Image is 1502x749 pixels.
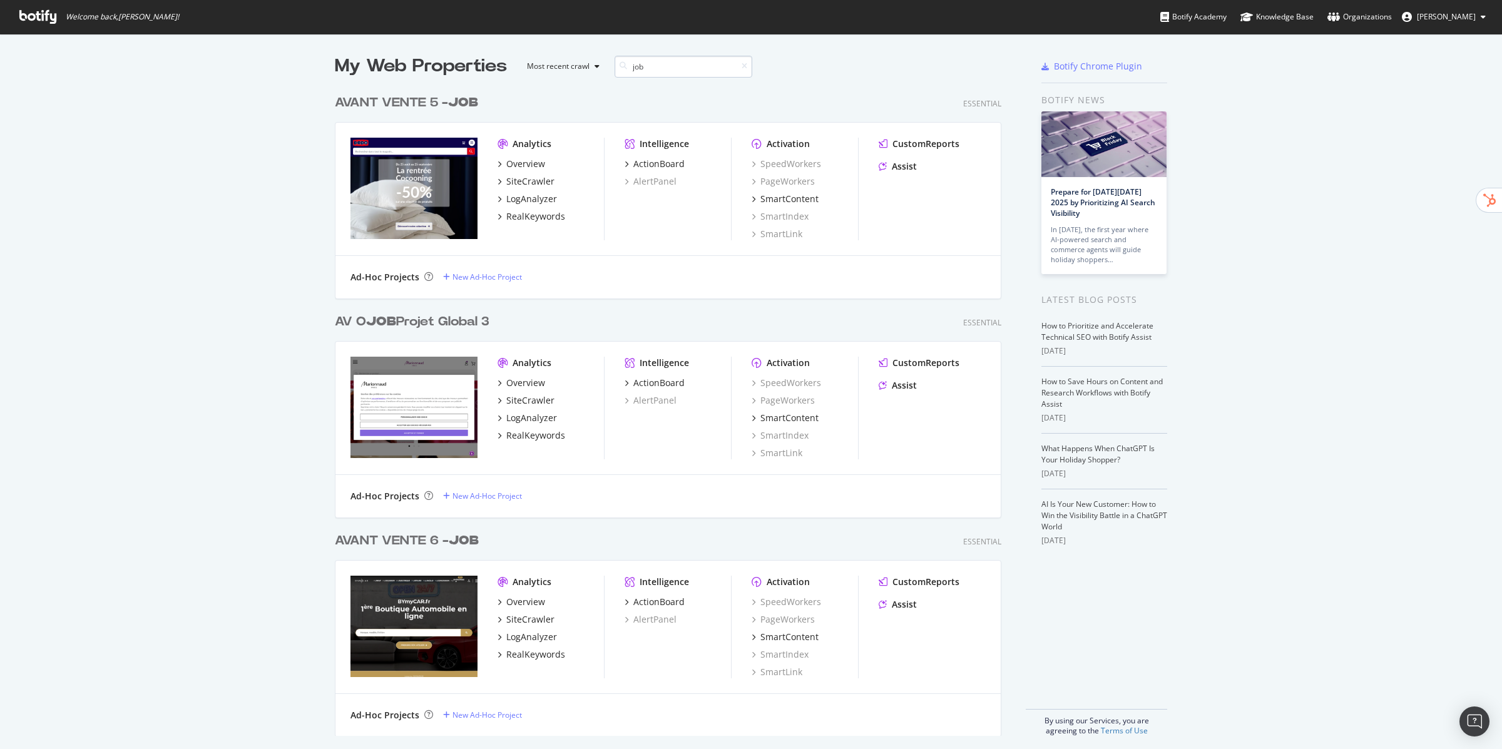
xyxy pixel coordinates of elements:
[633,158,685,170] div: ActionBoard
[443,710,522,720] a: New Ad-Hoc Project
[625,175,677,188] a: AlertPanel
[752,377,821,389] a: SpeedWorkers
[615,56,752,78] input: Search
[892,379,917,392] div: Assist
[892,160,917,173] div: Assist
[752,631,819,643] a: SmartContent
[752,412,819,424] a: SmartContent
[506,158,545,170] div: Overview
[633,377,685,389] div: ActionBoard
[752,447,802,459] a: SmartLink
[335,79,1011,736] div: grid
[506,613,554,626] div: SiteCrawler
[879,138,959,150] a: CustomReports
[506,631,557,643] div: LogAnalyzer
[767,576,810,588] div: Activation
[625,394,677,407] div: AlertPanel
[513,138,551,150] div: Analytics
[640,357,689,369] div: Intelligence
[527,63,590,70] div: Most recent crawl
[1041,111,1167,177] img: Prepare for Black Friday 2025 by Prioritizing AI Search Visibility
[892,357,959,369] div: CustomReports
[1051,186,1155,218] a: Prepare for [DATE][DATE] 2025 by Prioritizing AI Search Visibility
[498,631,557,643] a: LogAnalyzer
[350,271,419,283] div: Ad-Hoc Projects
[767,138,810,150] div: Activation
[513,357,551,369] div: Analytics
[752,394,815,407] div: PageWorkers
[448,96,478,109] b: JOB
[506,596,545,608] div: Overview
[1041,468,1167,479] div: [DATE]
[752,193,819,205] a: SmartContent
[1160,11,1227,23] div: Botify Academy
[640,138,689,150] div: Intelligence
[963,98,1001,109] div: Essential
[1041,293,1167,307] div: Latest Blog Posts
[498,429,565,442] a: RealKeywords
[452,491,522,501] div: New Ad-Hoc Project
[443,272,522,282] a: New Ad-Hoc Project
[498,175,554,188] a: SiteCrawler
[1026,709,1167,736] div: By using our Services, you are agreeing to the
[1041,376,1163,409] a: How to Save Hours on Content and Research Workflows with Botify Assist
[752,175,815,188] div: PageWorkers
[66,12,179,22] span: Welcome back, [PERSON_NAME] !
[752,228,802,240] a: SmartLink
[963,317,1001,328] div: Essential
[1459,706,1489,736] div: Open Intercom Messenger
[1041,320,1153,342] a: How to Prioritize and Accelerate Technical SEO with Botify Assist
[1240,11,1314,23] div: Knowledge Base
[752,429,809,442] a: SmartIndex
[335,532,484,550] a: AVANT VENTE 6 -JOB
[335,532,479,550] div: AVANT VENTE 6 -
[625,596,685,608] a: ActionBoard
[498,613,554,626] a: SiteCrawler
[366,315,396,328] b: JOB
[1041,93,1167,107] div: Botify news
[752,666,802,678] a: SmartLink
[335,54,507,79] div: My Web Properties
[506,377,545,389] div: Overview
[752,158,821,170] a: SpeedWorkers
[1051,225,1157,265] div: In [DATE], the first year where AI-powered search and commerce agents will guide holiday shoppers…
[625,158,685,170] a: ActionBoard
[752,648,809,661] div: SmartIndex
[767,357,810,369] div: Activation
[760,631,819,643] div: SmartContent
[1417,11,1476,22] span: Olivier Job
[752,210,809,223] a: SmartIndex
[350,709,419,721] div: Ad-Hoc Projects
[452,710,522,720] div: New Ad-Hoc Project
[498,193,557,205] a: LogAnalyzer
[1041,345,1167,357] div: [DATE]
[752,613,815,626] a: PageWorkers
[506,648,565,661] div: RealKeywords
[760,193,819,205] div: SmartContent
[506,175,554,188] div: SiteCrawler
[633,596,685,608] div: ActionBoard
[879,576,959,588] a: CustomReports
[513,576,551,588] div: Analytics
[335,94,483,112] a: AVANT VENTE 5 -JOB
[760,412,819,424] div: SmartContent
[498,377,545,389] a: Overview
[1041,412,1167,424] div: [DATE]
[892,138,959,150] div: CustomReports
[1101,725,1148,736] a: Terms of Use
[517,56,605,76] button: Most recent crawl
[879,160,917,173] a: Assist
[1054,60,1142,73] div: Botify Chrome Plugin
[498,648,565,661] a: RealKeywords
[452,272,522,282] div: New Ad-Hoc Project
[1041,60,1142,73] a: Botify Chrome Plugin
[449,534,479,547] b: JOB
[498,210,565,223] a: RealKeywords
[892,576,959,588] div: CustomReports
